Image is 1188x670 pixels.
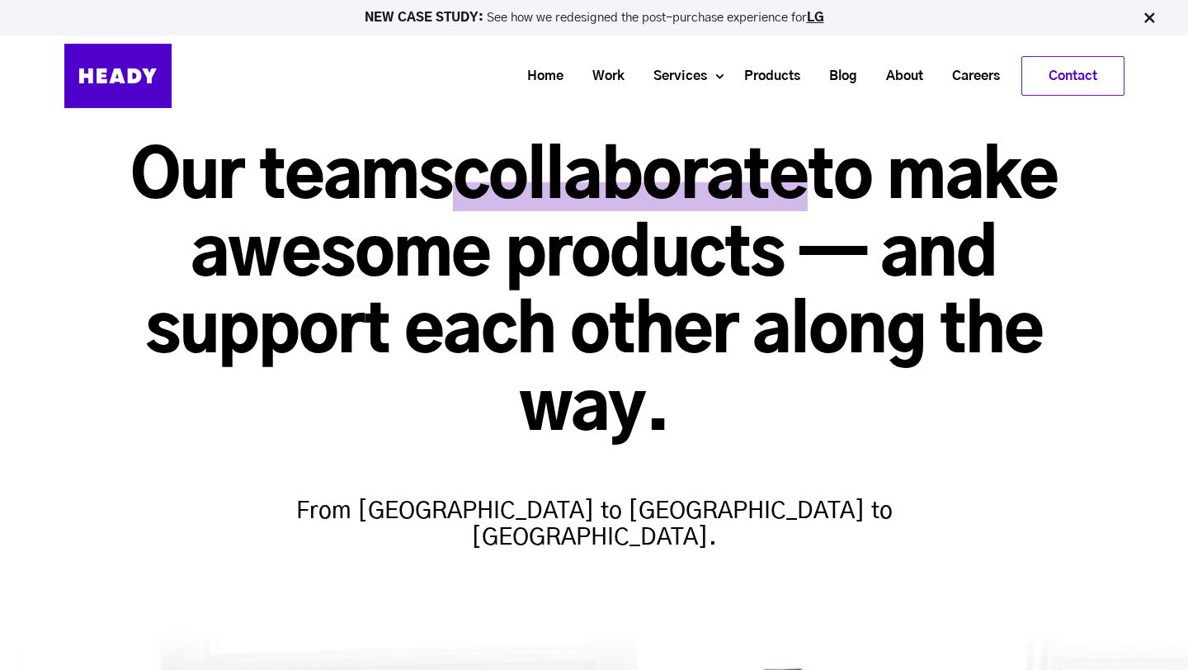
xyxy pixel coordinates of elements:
a: About [865,61,931,92]
img: Close Bar [1141,10,1157,26]
span: collaborate [453,145,808,211]
a: Products [724,61,808,92]
a: Contact [1022,57,1124,95]
a: Work [572,61,633,92]
a: Blog [808,61,865,92]
img: Heady_Logo_Web-01 (1) [64,44,172,108]
h1: Our teams to make awesome products — and support each other along the way. [64,140,1124,449]
a: Home [507,61,572,92]
h4: From [GEOGRAPHIC_DATA] to [GEOGRAPHIC_DATA] to [GEOGRAPHIC_DATA]. [272,465,916,551]
strong: NEW CASE STUDY: [365,12,487,24]
div: Navigation Menu [188,56,1124,96]
a: Careers [931,61,1008,92]
a: Services [633,61,715,92]
p: See how we redesigned the post-purchase experience for [7,12,1181,24]
a: LG [807,12,824,24]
